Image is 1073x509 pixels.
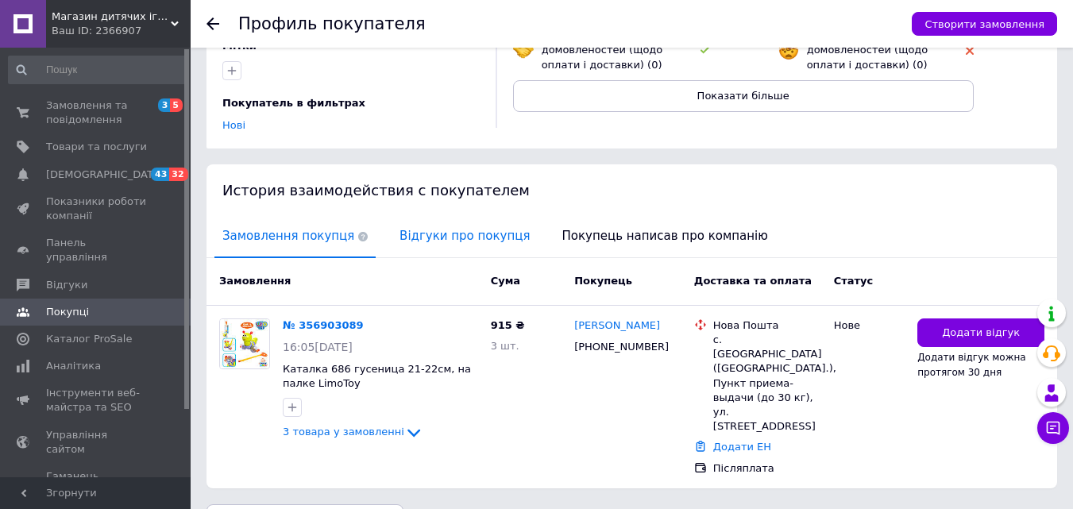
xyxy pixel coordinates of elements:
[491,319,525,331] span: 915 ₴
[713,333,821,434] div: с. [GEOGRAPHIC_DATA] ([GEOGRAPHIC_DATA].), Пункт приема-выдачи (до 30 кг), ул. [STREET_ADDRESS]
[206,17,219,30] div: Повернутися назад
[46,195,147,223] span: Показники роботи компанії
[513,80,974,112] button: Показати більше
[52,10,171,24] span: Магазин дитячих іграшок Anna-Toys
[222,96,476,110] div: Покупатель в фильтрах
[219,318,270,369] a: Фото товару
[283,363,471,390] a: Каталка 686 гусеница 21-22см, на палке LimoToy
[283,426,423,438] a: 3 товара у замовленні
[219,275,291,287] span: Замовлення
[966,47,974,55] img: rating-tag-type
[46,278,87,292] span: Відгуки
[571,337,669,357] div: [PHONE_NUMBER]
[222,182,530,199] span: История взаимодействия с покупателем
[574,275,632,287] span: Покупець
[222,40,257,52] span: Мітки
[214,216,376,256] span: Замовлення покупця
[46,140,147,154] span: Товари та послуги
[491,275,520,287] span: Cума
[8,56,187,84] input: Пошук
[158,98,171,112] span: 3
[46,469,147,498] span: Гаманець компанії
[392,216,538,256] span: Відгуки про покупця
[151,168,169,181] span: 43
[554,216,776,256] span: Покупець написав про компанію
[697,90,789,102] span: Показати більше
[222,119,245,131] a: Нові
[46,428,147,457] span: Управління сайтом
[574,318,660,334] a: [PERSON_NAME]
[942,326,1020,341] span: Додати відгук
[170,98,183,112] span: 5
[1037,412,1069,444] button: Чат з покупцем
[283,426,404,438] span: 3 товара у замовленні
[834,318,905,333] div: Нове
[46,386,147,415] span: Інструменти веб-майстра та SEO
[46,98,147,127] span: Замовлення та повідомлення
[46,332,132,346] span: Каталог ProSale
[542,29,663,70] span: Дотримується домовленостей (щодо оплати і доставки) (0)
[491,340,519,352] span: 3 шт.
[46,168,164,182] span: [DEMOGRAPHIC_DATA]
[238,14,426,33] h1: Профиль покупателя
[713,318,821,333] div: Нова Пошта
[807,29,928,70] span: Не дотримується домовленостей (щодо оплати і доставки) (0)
[283,319,364,331] a: № 356903089
[701,47,709,54] img: rating-tag-type
[513,40,534,60] img: emoji
[46,236,147,264] span: Панель управління
[46,359,101,373] span: Аналітика
[912,12,1057,36] button: Створити замовлення
[713,441,771,453] a: Додати ЕН
[283,341,353,353] span: 16:05[DATE]
[169,168,187,181] span: 32
[220,319,269,368] img: Фото товару
[778,40,799,60] img: emoji
[924,18,1044,30] span: Створити замовлення
[917,318,1044,348] button: Додати відгук
[834,275,874,287] span: Статус
[917,352,1026,377] span: Додати відгук можна протягом 30 дня
[46,305,89,319] span: Покупці
[713,461,821,476] div: Післяплата
[694,275,812,287] span: Доставка та оплата
[52,24,191,38] div: Ваш ID: 2366907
